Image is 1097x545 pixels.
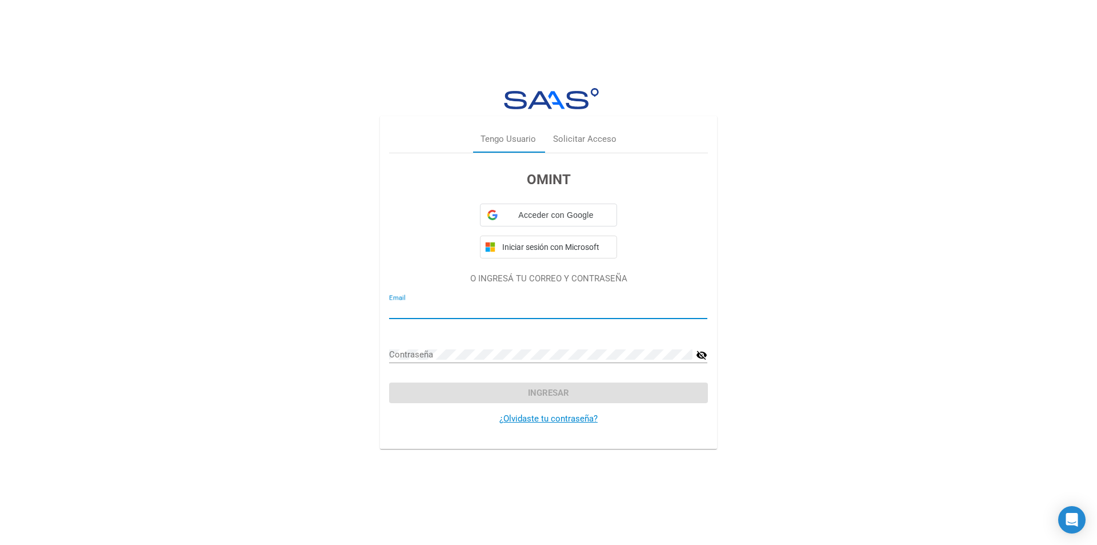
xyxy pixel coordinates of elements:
button: Iniciar sesión con Microsoft [480,236,617,258]
span: Iniciar sesión con Microsoft [500,242,612,252]
span: Ingresar [528,388,569,398]
mat-icon: visibility_off [696,348,707,362]
span: Acceder con Google [502,209,610,221]
div: Tengo Usuario [481,133,536,146]
a: ¿Olvidaste tu contraseña? [499,413,598,424]
div: Open Intercom Messenger [1058,506,1086,534]
div: Acceder con Google [480,204,617,226]
div: Solicitar Acceso [553,133,616,146]
h3: OMINT [389,169,707,190]
button: Ingresar [389,383,707,403]
p: O INGRESÁ TU CORREO Y CONTRASEÑA [389,272,707,285]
